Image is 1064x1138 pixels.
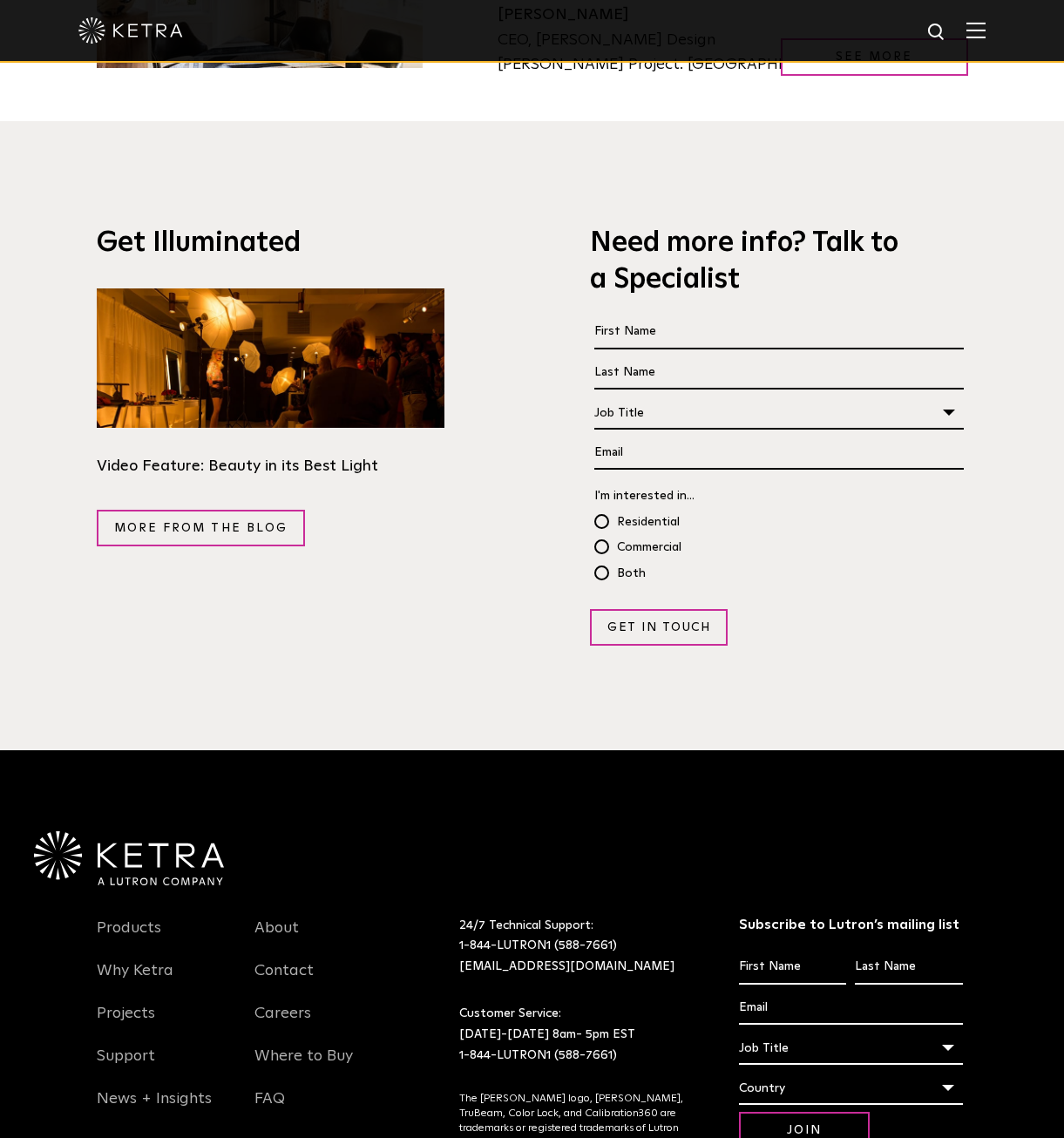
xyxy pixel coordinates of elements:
[594,437,964,470] input: Email
[97,1047,155,1087] a: Support
[459,1049,617,1061] a: 1-844-LUTRON1 (588-7661)
[594,490,695,502] span: I'm interested in...
[459,939,617,952] a: 1-844-LUTRON1 (588-7661)
[97,1089,212,1129] a: News + Insights
[97,961,173,1001] a: Why Ketra
[459,1004,695,1066] p: Customer Service: [DATE]-[DATE] 8am- 5pm EST
[97,288,444,428] img: Ketra+Beauty
[97,288,444,479] a: Video Feature: Beauty in its Best Light
[459,960,674,972] a: [EMAIL_ADDRESS][DOMAIN_NAME]
[855,951,962,984] input: Last Name
[739,992,963,1025] input: Email
[590,609,728,646] input: Get in Touch
[594,561,646,586] span: Both
[78,17,183,44] img: ketra-logo-2019-white
[739,1032,963,1065] div: Job Title
[97,454,444,479] div: Video Feature: Beauty in its Best Light
[254,1004,311,1044] a: Careers
[254,961,314,1001] a: Contact
[594,535,681,560] span: Commercial
[459,916,695,978] p: 24/7 Technical Support:
[594,315,964,349] input: First Name
[254,1047,353,1087] a: Where to Buy
[966,22,986,38] img: Hamburger%20Nav.svg
[97,226,444,262] h3: Get Illuminated
[926,22,948,44] img: search icon
[739,916,963,934] h3: Subscribe to Lutron’s mailing list
[254,916,387,1129] div: Navigation Menu
[590,226,905,298] h3: Need more info? Talk to a Specialist
[739,1072,963,1105] div: Country
[97,918,161,958] a: Products
[254,1089,285,1129] a: FAQ
[97,510,306,547] a: More from the blog
[594,356,964,389] input: Last Name
[594,396,964,430] div: Job Title
[739,951,846,984] input: First Name
[594,510,680,535] span: Residential
[254,918,299,958] a: About
[97,1004,155,1044] a: Projects
[34,831,224,885] img: Ketra-aLutronCo_White_RGB
[97,916,229,1129] div: Navigation Menu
